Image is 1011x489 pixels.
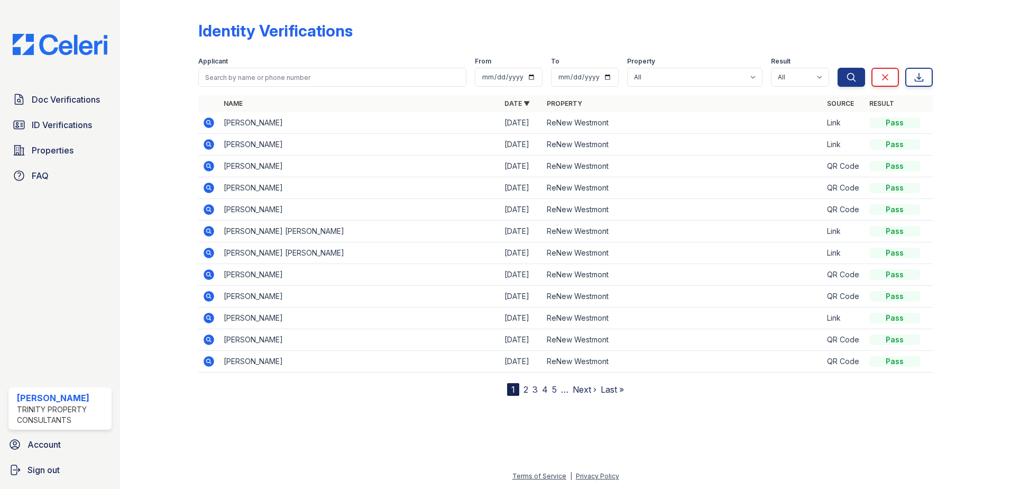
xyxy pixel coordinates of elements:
td: [PERSON_NAME] [219,264,500,286]
td: ReNew Westmont [543,199,823,221]
div: 1 [507,383,519,396]
a: 2 [523,384,528,395]
td: ReNew Westmont [543,264,823,286]
td: QR Code [823,351,865,373]
td: ReNew Westmont [543,242,823,264]
td: [DATE] [500,242,543,264]
td: QR Code [823,199,865,221]
td: [DATE] [500,307,543,329]
input: Search by name or phone number [198,68,466,87]
td: Link [823,221,865,242]
td: Link [823,307,865,329]
div: Pass [869,248,920,258]
td: [PERSON_NAME] [219,156,500,177]
td: [DATE] [500,286,543,307]
td: [PERSON_NAME] [219,329,500,351]
div: Identity Verifications [198,21,353,40]
td: ReNew Westmont [543,134,823,156]
a: Source [827,99,854,107]
td: ReNew Westmont [543,307,823,329]
td: QR Code [823,286,865,307]
td: QR Code [823,264,865,286]
span: Sign out [27,464,60,476]
td: QR Code [823,329,865,351]
div: Pass [869,269,920,280]
span: Account [27,438,61,451]
div: Pass [869,117,920,128]
td: Link [823,134,865,156]
a: Terms of Service [512,472,566,480]
a: Sign out [4,459,116,481]
td: [PERSON_NAME] [219,286,500,307]
td: ReNew Westmont [543,177,823,199]
label: To [551,57,559,66]
td: [PERSON_NAME] [PERSON_NAME] [219,242,500,264]
td: [PERSON_NAME] [219,351,500,373]
div: Pass [869,313,920,323]
a: Date ▼ [504,99,530,107]
td: ReNew Westmont [543,329,823,351]
label: Property [627,57,655,66]
span: Properties [32,144,73,157]
td: [DATE] [500,199,543,221]
td: [PERSON_NAME] [219,199,500,221]
div: Pass [869,161,920,171]
span: Doc Verifications [32,93,100,106]
div: Pass [869,291,920,302]
span: … [561,383,568,396]
a: 3 [532,384,538,395]
td: QR Code [823,177,865,199]
a: Result [869,99,894,107]
a: Property [547,99,582,107]
td: [DATE] [500,221,543,242]
td: ReNew Westmont [543,351,823,373]
span: FAQ [32,169,49,182]
a: Privacy Policy [576,472,619,480]
a: 4 [542,384,548,395]
td: [DATE] [500,351,543,373]
div: | [570,472,572,480]
td: [DATE] [500,134,543,156]
td: [PERSON_NAME] [219,307,500,329]
a: Next › [573,384,596,395]
td: QR Code [823,156,865,177]
div: Pass [869,183,920,193]
div: Pass [869,204,920,215]
td: Link [823,112,865,134]
div: Pass [869,139,920,150]
label: From [475,57,491,66]
a: Doc Verifications [8,89,112,110]
td: [PERSON_NAME] [219,134,500,156]
img: CE_Logo_Blue-a8612792a0a2168367f1c8372b55b34899dd931a85d93a1a3d3e32e68fde9ad4.png [4,34,116,55]
a: Last » [601,384,624,395]
td: [PERSON_NAME] [219,177,500,199]
label: Result [771,57,791,66]
a: ID Verifications [8,114,112,135]
a: FAQ [8,165,112,186]
div: Pass [869,356,920,367]
div: Trinity Property Consultants [17,404,107,425]
td: [PERSON_NAME] [PERSON_NAME] [219,221,500,242]
td: [DATE] [500,177,543,199]
td: ReNew Westmont [543,156,823,177]
a: Account [4,434,116,455]
a: Properties [8,140,112,161]
div: Pass [869,226,920,237]
label: Applicant [198,57,228,66]
div: Pass [869,334,920,345]
td: ReNew Westmont [543,112,823,134]
a: Name [224,99,243,107]
div: [PERSON_NAME] [17,392,107,404]
td: ReNew Westmont [543,221,823,242]
td: [DATE] [500,156,543,177]
a: 5 [552,384,557,395]
td: [PERSON_NAME] [219,112,500,134]
td: ReNew Westmont [543,286,823,307]
td: Link [823,242,865,264]
span: ID Verifications [32,119,92,131]
td: [DATE] [500,112,543,134]
td: [DATE] [500,329,543,351]
td: [DATE] [500,264,543,286]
